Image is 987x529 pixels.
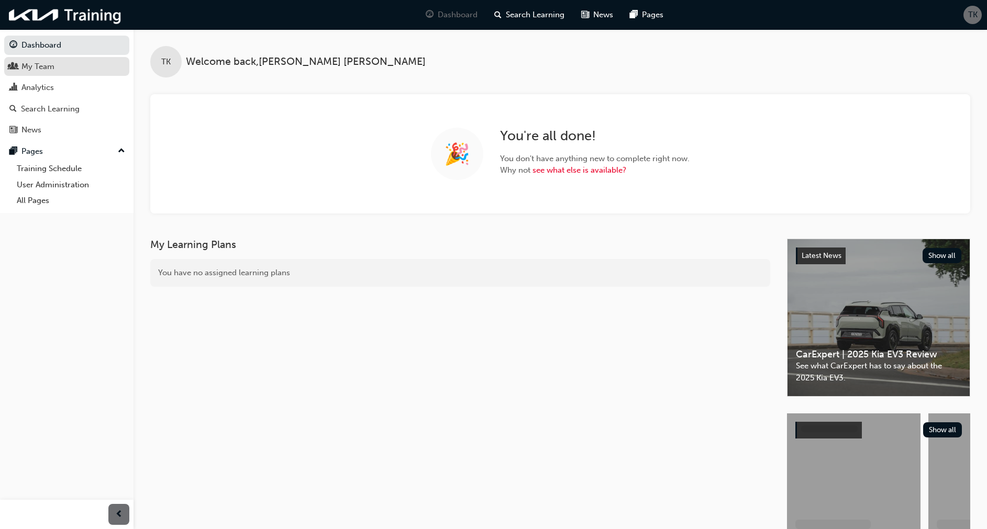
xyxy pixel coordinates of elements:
span: people-icon [9,62,17,72]
span: news-icon [9,126,17,135]
a: Dashboard [4,36,129,55]
div: Pages [21,145,43,157]
div: My Team [21,61,54,73]
a: see what else is available? [533,165,626,175]
a: Show all [795,422,962,438]
span: pages-icon [630,8,638,21]
a: Latest NewsShow all [796,247,961,264]
a: Search Learning [4,99,129,119]
span: News [593,9,613,21]
span: search-icon [494,8,502,21]
span: 🎉 [444,148,470,160]
a: search-iconSearch Learning [486,4,573,26]
a: All Pages [13,193,129,209]
span: news-icon [581,8,589,21]
div: You have no assigned learning plans [150,259,770,287]
button: Show all [923,248,962,263]
a: News [4,120,129,140]
span: Search Learning [506,9,564,21]
span: Latest News [802,251,841,260]
button: DashboardMy TeamAnalyticsSearch LearningNews [4,33,129,142]
a: news-iconNews [573,4,622,26]
span: CarExpert | 2025 Kia EV3 Review [796,348,961,361]
span: Dashboard [438,9,478,21]
a: Analytics [4,78,129,97]
a: My Team [4,57,129,76]
h2: You're all done! [500,128,690,144]
button: Pages [4,142,129,161]
span: chart-icon [9,83,17,93]
a: Latest NewsShow allCarExpert | 2025 Kia EV3 ReviewSee what CarExpert has to say about the 2025 Ki... [787,239,970,397]
span: Welcome back , [PERSON_NAME] [PERSON_NAME] [186,56,426,68]
img: kia-training [5,4,126,26]
span: Pages [642,9,663,21]
span: search-icon [9,105,17,114]
a: guage-iconDashboard [417,4,486,26]
div: Search Learning [21,103,80,115]
a: pages-iconPages [622,4,672,26]
span: up-icon [118,144,125,158]
span: guage-icon [426,8,434,21]
span: See what CarExpert has to say about the 2025 Kia EV3. [796,360,961,384]
div: News [21,124,41,136]
span: You don't have anything new to complete right now. [500,153,690,165]
a: User Administration [13,177,129,193]
span: TK [161,56,171,68]
button: Show all [923,422,962,437]
span: TK [968,9,978,21]
div: Analytics [21,82,54,94]
a: Training Schedule [13,161,129,177]
button: TK [963,6,982,24]
h3: My Learning Plans [150,239,770,251]
span: prev-icon [115,508,123,521]
span: guage-icon [9,41,17,50]
span: Why not [500,164,690,176]
span: pages-icon [9,147,17,156]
